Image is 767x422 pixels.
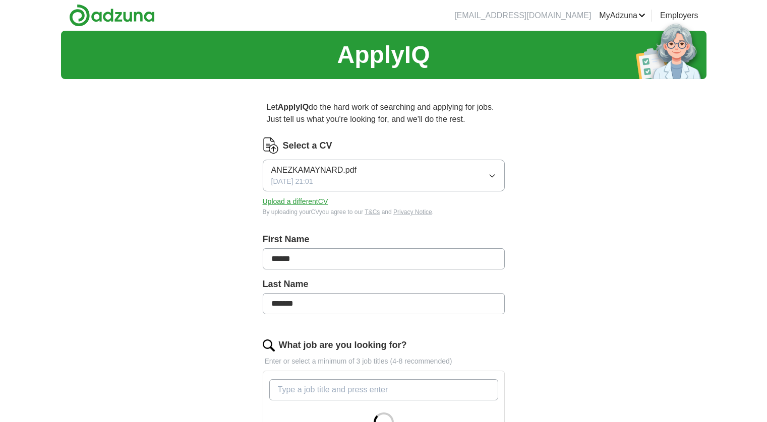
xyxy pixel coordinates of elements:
label: Last Name [263,277,505,291]
img: CV Icon [263,137,279,154]
button: ANEZKAMAYNARD.pdf[DATE] 21:01 [263,160,505,191]
a: T&Cs [365,208,380,216]
span: ANEZKAMAYNARD.pdf [271,164,357,176]
button: Upload a differentCV [263,196,328,207]
label: What job are you looking for? [279,338,407,352]
img: search.png [263,339,275,351]
li: [EMAIL_ADDRESS][DOMAIN_NAME] [454,10,591,22]
input: Type a job title and press enter [269,379,498,400]
p: Let do the hard work of searching and applying for jobs. Just tell us what you're looking for, an... [263,97,505,129]
h1: ApplyIQ [337,37,430,73]
span: [DATE] 21:01 [271,176,313,187]
a: MyAdzuna [599,10,645,22]
a: Employers [660,10,698,22]
strong: ApplyIQ [278,103,309,111]
div: By uploading your CV you agree to our and . [263,207,505,217]
label: First Name [263,233,505,246]
p: Enter or select a minimum of 3 job titles (4-8 recommended) [263,356,505,367]
label: Select a CV [283,139,332,153]
img: Adzuna logo [69,4,155,27]
a: Privacy Notice [393,208,432,216]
